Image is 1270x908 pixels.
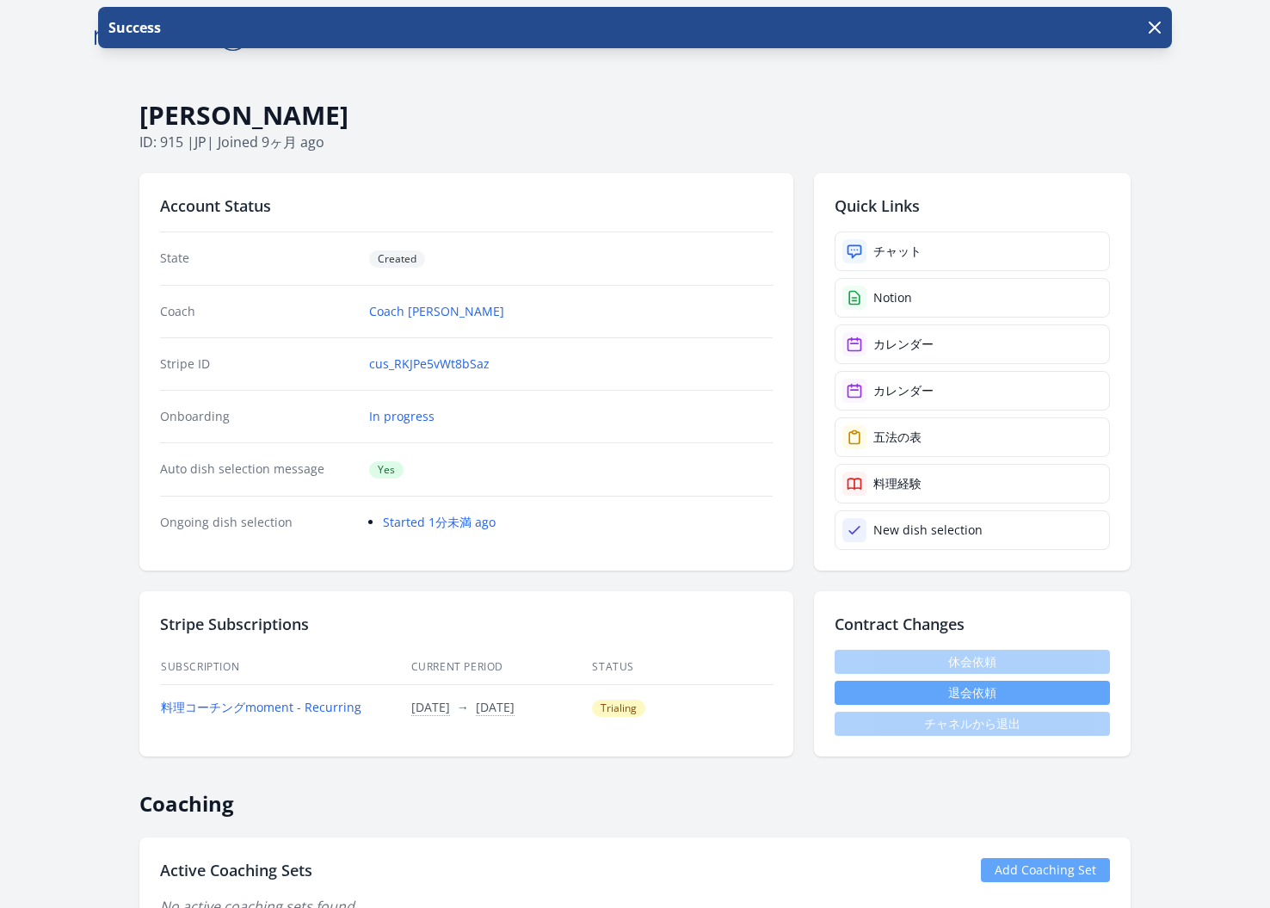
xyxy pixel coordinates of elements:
[160,250,355,268] dt: State
[835,612,1110,636] h2: Contract Changes
[835,232,1110,271] a: チャット
[160,514,355,531] dt: Ongoing dish selection
[873,336,934,353] div: カレンダー
[835,650,1110,674] span: 休会依頼
[835,510,1110,550] a: New dish selection
[873,475,922,492] div: 料理経験
[410,650,592,685] th: Current Period
[835,681,1110,705] button: 退会依頼
[383,514,496,530] a: Started 1分未満 ago
[160,408,355,425] dt: Onboarding
[981,858,1110,882] a: Add Coaching Set
[160,612,773,636] h2: Stripe Subscriptions
[369,461,404,479] span: Yes
[873,243,922,260] div: チャット
[476,699,515,716] button: [DATE]
[139,99,1131,132] h1: [PERSON_NAME]
[591,650,773,685] th: Status
[160,355,355,373] dt: Stripe ID
[369,355,490,373] a: cus_RKJPe5vWt8bSaz
[873,522,983,539] div: New dish selection
[835,371,1110,411] a: カレンダー
[835,324,1110,364] a: カレンダー
[161,699,361,715] a: 料理コーチングmoment - Recurring
[369,250,425,268] span: Created
[457,699,469,715] span: →
[160,460,355,479] dt: Auto dish selection message
[369,408,435,425] a: In progress
[873,289,912,306] div: Notion
[139,777,1131,817] h2: Coaching
[369,303,504,320] a: Coach [PERSON_NAME]
[873,382,934,399] div: カレンダー
[105,17,161,38] p: Success
[411,699,450,716] button: [DATE]
[160,303,355,320] dt: Coach
[160,858,312,882] h2: Active Coaching Sets
[835,417,1110,457] a: 五法の表
[835,464,1110,503] a: 料理経験
[160,650,410,685] th: Subscription
[592,700,645,717] span: Trialing
[139,132,1131,152] p: ID: 915 | | Joined 9ヶ月 ago
[873,429,922,446] div: 五法の表
[835,712,1110,736] span: チャネルから退出
[160,194,773,218] h2: Account Status
[194,133,207,151] span: jp
[835,278,1110,318] a: Notion
[835,194,1110,218] h2: Quick Links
